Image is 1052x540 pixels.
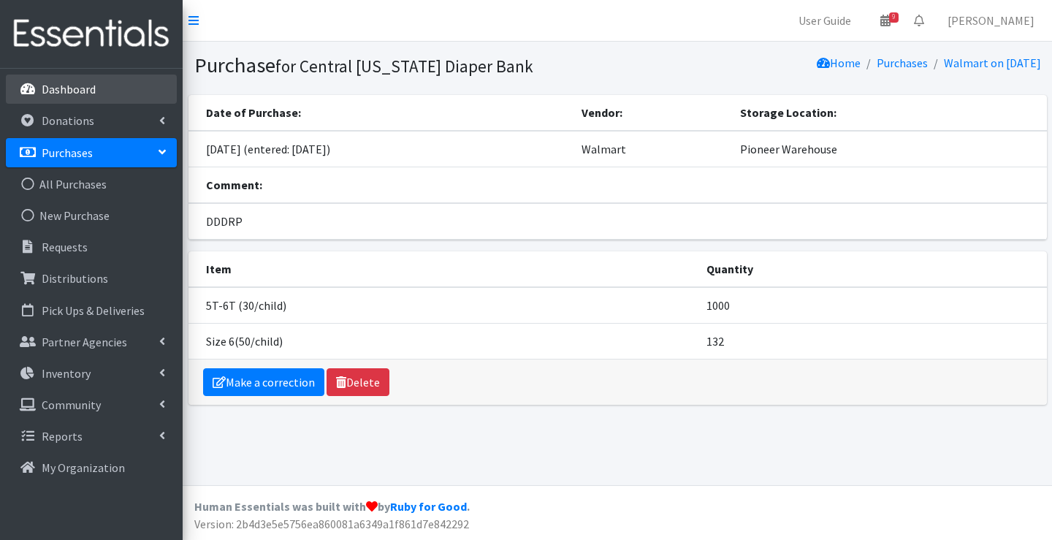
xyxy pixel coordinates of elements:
a: User Guide [787,6,863,35]
p: Community [42,398,101,412]
p: Dashboard [42,82,96,96]
a: Purchases [877,56,928,70]
small: for Central [US_STATE] Diaper Bank [275,56,533,77]
td: [DATE] (entered: [DATE]) [188,131,573,167]
a: New Purchase [6,201,177,230]
a: 9 [869,6,902,35]
a: Walmart on [DATE] [944,56,1041,70]
p: My Organization [42,460,125,475]
strong: Human Essentials was built with by . [194,499,470,514]
a: Delete [327,368,389,396]
p: Requests [42,240,88,254]
a: Inventory [6,359,177,388]
th: Comment: [188,167,1047,203]
a: Home [817,56,861,70]
a: Ruby for Good [390,499,467,514]
a: Partner Agencies [6,327,177,357]
p: Purchases [42,145,93,160]
h1: Purchase [194,53,612,78]
p: Inventory [42,366,91,381]
a: Donations [6,106,177,135]
span: Version: 2b4d3e5e5756ea860081a6349a1f861d7e842292 [194,517,469,531]
span: 9 [889,12,899,23]
th: Quantity [698,251,1047,287]
a: Community [6,390,177,419]
p: Donations [42,113,94,128]
img: HumanEssentials [6,9,177,58]
td: Walmart [573,131,731,167]
a: Reports [6,422,177,451]
th: Vendor: [573,95,731,131]
th: Item [188,251,698,287]
p: Pick Ups & Deliveries [42,303,145,318]
td: Pioneer Warehouse [731,131,1047,167]
a: All Purchases [6,170,177,199]
a: Purchases [6,138,177,167]
p: Distributions [42,271,108,286]
a: [PERSON_NAME] [936,6,1046,35]
a: Dashboard [6,75,177,104]
p: Partner Agencies [42,335,127,349]
td: 5T-6T (30/child) [188,287,698,324]
a: Pick Ups & Deliveries [6,296,177,325]
td: DDDRP [188,203,1047,240]
th: Storage Location: [731,95,1047,131]
a: Make a correction [203,368,324,396]
td: 132 [698,323,1047,359]
a: My Organization [6,453,177,482]
a: Distributions [6,264,177,293]
th: Date of Purchase: [188,95,573,131]
p: Reports [42,429,83,444]
a: Requests [6,232,177,262]
td: 1000 [698,287,1047,324]
td: Size 6(50/child) [188,323,698,359]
